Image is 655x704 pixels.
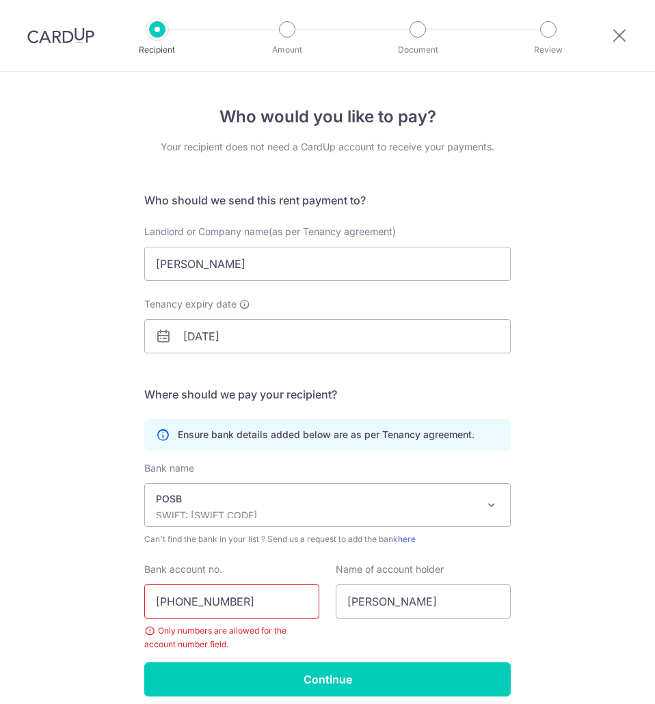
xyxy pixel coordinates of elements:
a: here [398,534,416,544]
p: POSB [156,492,477,506]
p: Recipient [119,43,196,57]
img: CardUp [27,27,94,44]
span: POSB [144,483,511,527]
input: Continue [144,662,511,696]
span: POSB [145,484,510,526]
label: Bank account no. [144,563,222,576]
div: Only numbers are allowed for the account number field. [144,624,319,651]
span: Tenancy expiry date [144,297,237,311]
p: Amount [249,43,325,57]
label: Name of account holder [336,563,444,576]
p: Document [379,43,456,57]
h5: Who should we send this rent payment to? [144,192,511,208]
label: Bank name [144,461,194,475]
span: Can't find the bank in your list ? Send us a request to add the bank [144,532,511,546]
h4: Who would you like to pay? [144,105,511,129]
p: Review [510,43,587,57]
p: Ensure bank details added below are as per Tenancy agreement. [178,428,474,442]
span: Landlord or Company name(as per Tenancy agreement) [144,226,396,237]
h5: Where should we pay your recipient? [144,386,511,403]
p: SWIFT: [SWIFT_CODE] [156,509,477,522]
div: Your recipient does not need a CardUp account to receive your payments. [144,140,511,154]
input: DD/MM/YYYY [144,319,511,353]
